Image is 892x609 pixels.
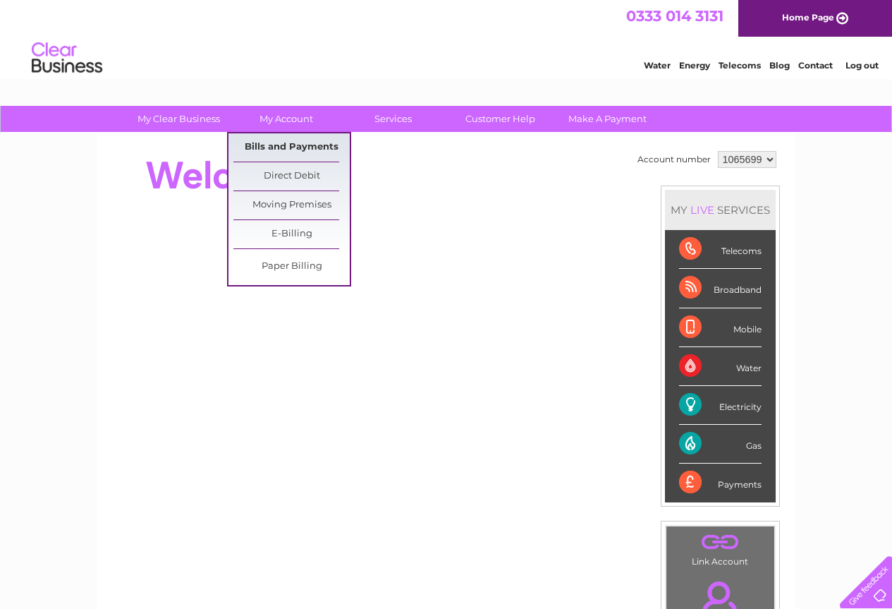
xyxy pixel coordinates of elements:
[31,37,103,80] img: logo.png
[335,106,451,132] a: Services
[233,133,350,162] a: Bills and Payments
[442,106,558,132] a: Customer Help
[679,347,762,386] div: Water
[665,190,776,230] div: MY SERVICES
[679,60,710,71] a: Energy
[549,106,666,132] a: Make A Payment
[679,464,762,502] div: Payments
[845,60,879,71] a: Log out
[626,7,723,25] a: 0333 014 3131
[679,269,762,308] div: Broadband
[114,8,780,68] div: Clear Business is a trading name of Verastar Limited (registered in [GEOGRAPHIC_DATA] No. 3667643...
[233,162,350,191] a: Direct Debit
[679,425,762,464] div: Gas
[798,60,833,71] a: Contact
[719,60,761,71] a: Telecoms
[679,230,762,269] div: Telecoms
[679,308,762,347] div: Mobile
[679,386,762,425] div: Electricity
[634,147,714,171] td: Account number
[670,530,771,555] a: .
[233,220,350,248] a: E-Billing
[228,106,344,132] a: My Account
[688,203,717,217] div: LIVE
[769,60,790,71] a: Blog
[233,191,350,219] a: Moving Premises
[121,106,237,132] a: My Clear Business
[666,526,775,570] td: Link Account
[233,253,350,281] a: Paper Billing
[644,60,671,71] a: Water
